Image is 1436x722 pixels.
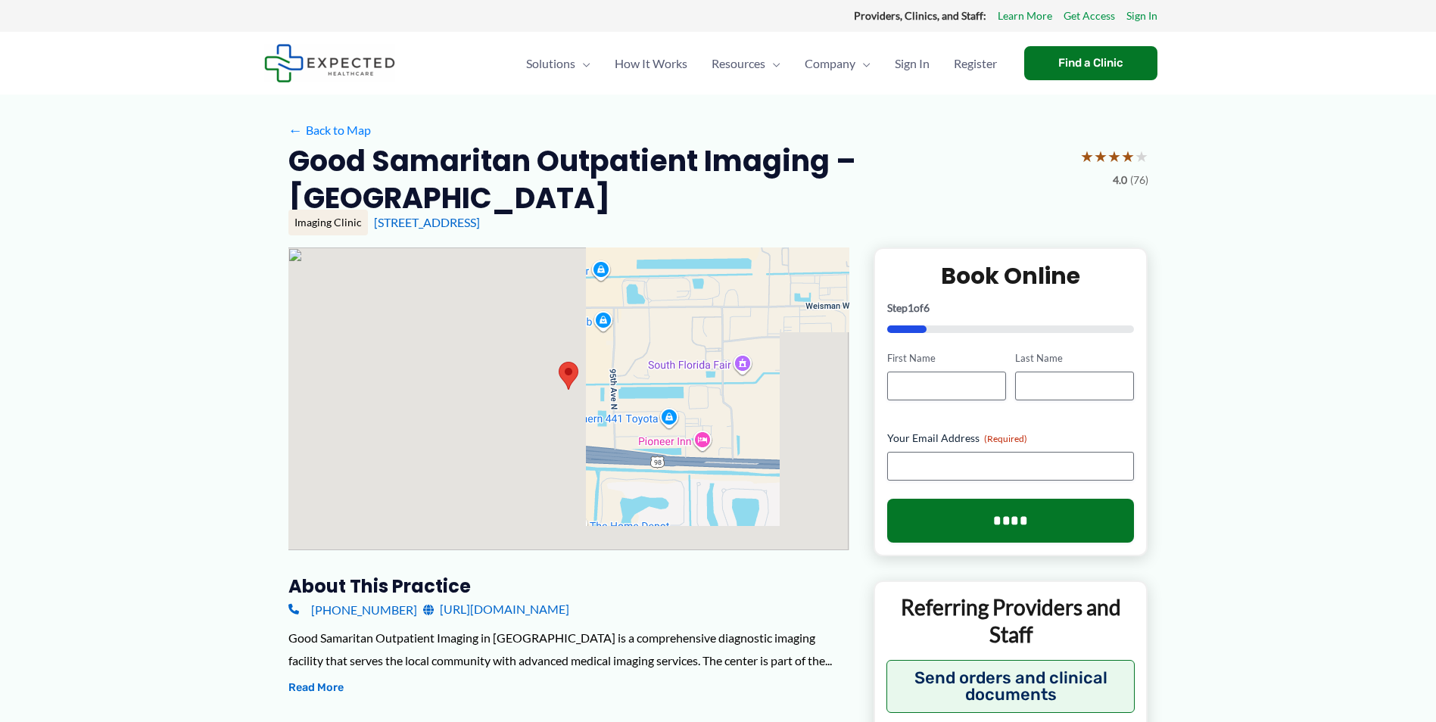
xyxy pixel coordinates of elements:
span: ★ [1094,142,1107,170]
a: How It Works [603,37,699,90]
span: Menu Toggle [855,37,871,90]
img: Expected Healthcare Logo - side, dark font, small [264,44,395,82]
label: Last Name [1015,351,1134,366]
a: [PHONE_NUMBER] [288,598,417,621]
a: Learn More [998,6,1052,26]
div: Imaging Clinic [288,210,368,235]
nav: Primary Site Navigation [514,37,1009,90]
strong: Providers, Clinics, and Staff: [854,9,986,22]
a: SolutionsMenu Toggle [514,37,603,90]
button: Send orders and clinical documents [886,660,1135,713]
a: Find a Clinic [1024,46,1157,80]
span: Resources [712,37,765,90]
div: Good Samaritan Outpatient Imaging in [GEOGRAPHIC_DATA] is a comprehensive diagnostic imaging faci... [288,627,849,671]
span: Company [805,37,855,90]
span: ★ [1080,142,1094,170]
a: Get Access [1064,6,1115,26]
span: (Required) [984,433,1027,444]
span: Menu Toggle [575,37,590,90]
a: ResourcesMenu Toggle [699,37,793,90]
p: Step of [887,303,1135,313]
label: First Name [887,351,1006,366]
span: (76) [1130,170,1148,190]
span: 6 [924,301,930,314]
h2: Good Samaritan Outpatient Imaging – [GEOGRAPHIC_DATA] [288,142,1068,217]
span: Sign In [895,37,930,90]
a: [STREET_ADDRESS] [374,215,480,229]
span: 1 [908,301,914,314]
span: How It Works [615,37,687,90]
span: Menu Toggle [765,37,780,90]
span: ★ [1135,142,1148,170]
label: Your Email Address [887,431,1135,446]
button: Read More [288,679,344,697]
h3: About this practice [288,574,849,598]
span: ★ [1107,142,1121,170]
a: Register [942,37,1009,90]
a: CompanyMenu Toggle [793,37,883,90]
h2: Book Online [887,261,1135,291]
a: [URL][DOMAIN_NAME] [423,598,569,621]
span: 4.0 [1113,170,1127,190]
span: ← [288,123,303,137]
a: Sign In [883,37,942,90]
span: Register [954,37,997,90]
p: Referring Providers and Staff [886,593,1135,649]
span: Solutions [526,37,575,90]
a: Sign In [1126,6,1157,26]
a: ←Back to Map [288,119,371,142]
span: ★ [1121,142,1135,170]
